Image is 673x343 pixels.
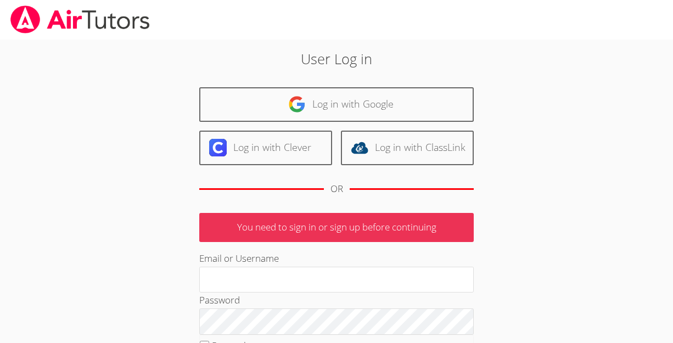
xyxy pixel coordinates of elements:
[199,87,474,122] a: Log in with Google
[209,139,227,156] img: clever-logo-6eab21bc6e7a338710f1a6ff85c0baf02591cd810cc4098c63d3a4b26e2feb20.svg
[199,252,279,265] label: Email or Username
[9,5,151,33] img: airtutors_banner-c4298cdbf04f3fff15de1276eac7730deb9818008684d7c2e4769d2f7ddbe033.png
[341,131,474,165] a: Log in with ClassLink
[351,139,368,156] img: classlink-logo-d6bb404cc1216ec64c9a2012d9dc4662098be43eaf13dc465df04b49fa7ab582.svg
[199,213,474,242] p: You need to sign in or sign up before continuing
[199,131,332,165] a: Log in with Clever
[155,48,518,69] h2: User Log in
[199,294,240,306] label: Password
[288,95,306,113] img: google-logo-50288ca7cdecda66e5e0955fdab243c47b7ad437acaf1139b6f446037453330a.svg
[330,181,343,197] div: OR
